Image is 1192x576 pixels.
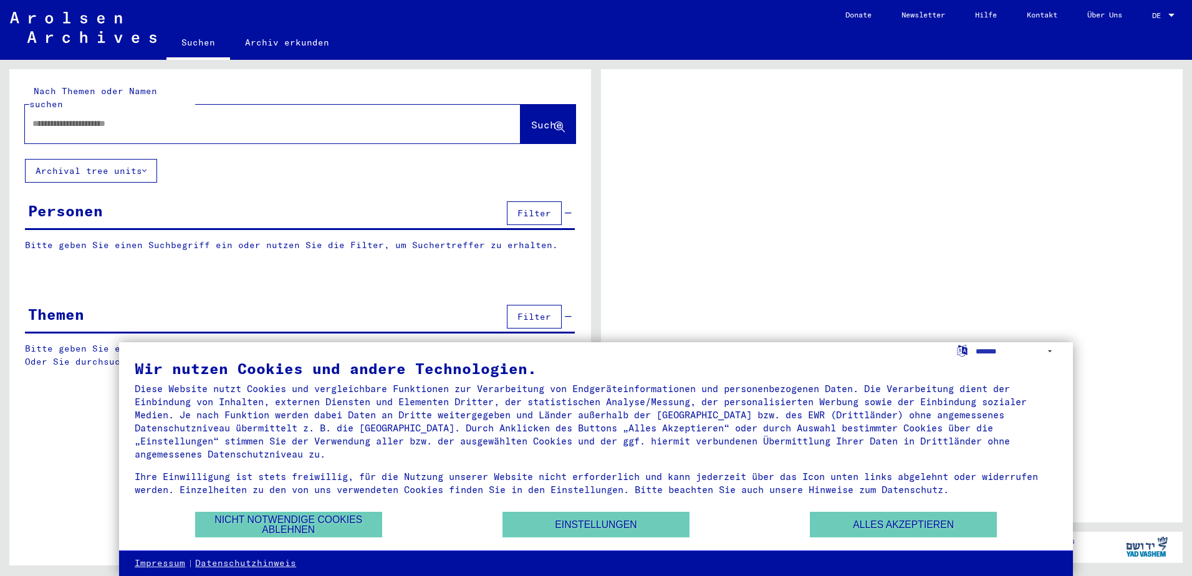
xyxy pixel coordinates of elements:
button: Alles akzeptieren [810,512,997,537]
label: Sprache auswählen [956,344,969,356]
select: Sprache auswählen [976,342,1057,360]
button: Filter [507,201,562,225]
button: Suche [521,105,575,143]
p: Bitte geben Sie einen Suchbegriff ein oder nutzen Sie die Filter, um Suchertreffer zu erhalten. O... [25,342,575,368]
div: Diese Website nutzt Cookies und vergleichbare Funktionen zur Verarbeitung von Endgeräteinformatio... [135,382,1057,461]
img: Arolsen_neg.svg [10,12,156,43]
div: Wir nutzen Cookies und andere Technologien. [135,361,1057,376]
button: Einstellungen [502,512,690,537]
div: Themen [28,303,84,325]
span: Suche [531,118,562,131]
img: yv_logo.png [1123,531,1170,562]
div: Ihre Einwilligung ist stets freiwillig, für die Nutzung unserer Website nicht erforderlich und ka... [135,470,1057,496]
a: Suchen [166,27,230,60]
button: Archival tree units [25,159,157,183]
span: Filter [517,208,551,219]
a: Datenschutzhinweis [195,557,296,570]
span: DE [1152,11,1166,20]
div: Personen [28,199,103,222]
span: Filter [517,311,551,322]
p: Bitte geben Sie einen Suchbegriff ein oder nutzen Sie die Filter, um Suchertreffer zu erhalten. [25,239,575,252]
a: Impressum [135,557,185,570]
button: Nicht notwendige Cookies ablehnen [195,512,382,537]
a: Archiv erkunden [230,27,344,57]
mat-label: Nach Themen oder Namen suchen [29,85,157,110]
button: Filter [507,305,562,329]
